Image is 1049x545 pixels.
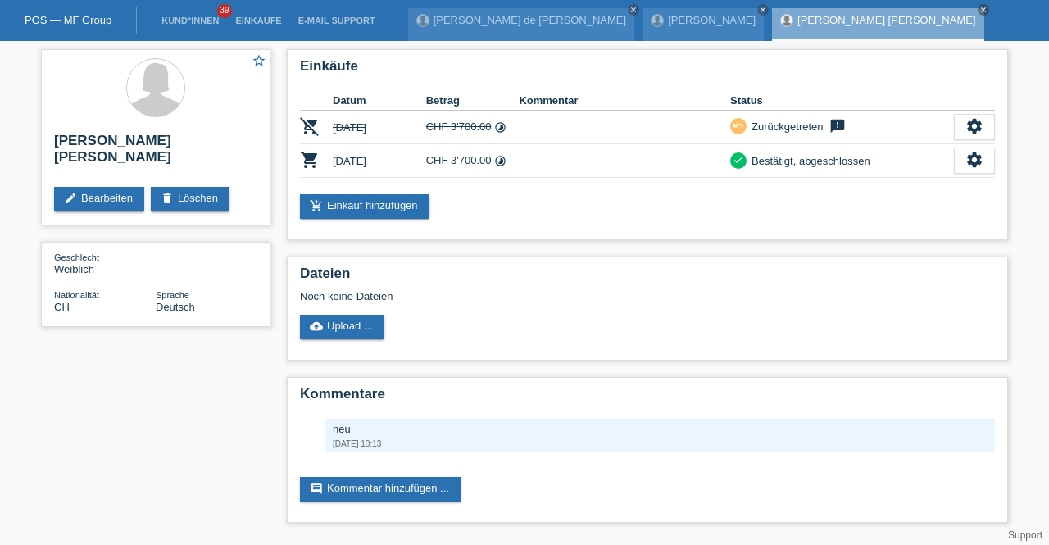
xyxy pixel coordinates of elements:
div: neu [333,423,987,435]
i: check [733,154,744,166]
i: undo [733,120,744,131]
div: Noch keine Dateien [300,290,801,302]
div: [DATE] 10:13 [333,439,987,448]
i: star_border [252,53,266,68]
a: [PERSON_NAME] de [PERSON_NAME] [434,14,627,26]
th: Betrag [426,91,520,111]
i: feedback [828,118,847,134]
th: Kommentar [519,91,730,111]
h2: [PERSON_NAME] [PERSON_NAME] [54,133,257,174]
a: close [757,4,769,16]
a: Support [1008,529,1042,541]
a: [PERSON_NAME] [PERSON_NAME] [797,14,975,26]
a: close [978,4,989,16]
i: 24 Raten [494,121,506,134]
span: Deutsch [156,301,195,313]
i: close [759,6,767,14]
h2: Einkäufe [300,58,995,83]
a: commentKommentar hinzufügen ... [300,477,461,502]
td: CHF 3'700.00 [426,144,520,178]
td: [DATE] [333,111,426,144]
span: Geschlecht [54,252,99,262]
div: Weiblich [54,251,156,275]
a: add_shopping_cartEinkauf hinzufügen [300,194,429,219]
a: editBearbeiten [54,187,144,211]
i: settings [965,117,983,135]
a: cloud_uploadUpload ... [300,315,384,339]
i: POSP00026299 [300,116,320,136]
div: Zurückgetreten [747,118,823,135]
i: 48 Raten [494,155,506,167]
i: edit [64,192,77,205]
a: deleteLöschen [151,187,229,211]
td: CHF 3'700.00 [426,111,520,144]
a: E-Mail Support [290,16,384,25]
i: delete [161,192,174,205]
a: Einkäufe [227,16,289,25]
span: Sprache [156,290,189,300]
i: POSP00026300 [300,150,320,170]
h2: Kommentare [300,386,995,411]
span: Schweiz [54,301,70,313]
a: star_border [252,53,266,70]
a: close [628,4,639,16]
th: Datum [333,91,426,111]
i: cloud_upload [310,320,323,333]
h2: Dateien [300,266,995,290]
div: Bestätigt, abgeschlossen [747,152,870,170]
i: add_shopping_cart [310,199,323,212]
i: close [629,6,638,14]
a: [PERSON_NAME] [668,14,756,26]
th: Status [730,91,954,111]
i: close [979,6,988,14]
span: 39 [217,4,232,18]
span: Nationalität [54,290,99,300]
i: settings [965,151,983,169]
td: [DATE] [333,144,426,178]
a: Kund*innen [153,16,227,25]
a: POS — MF Group [25,14,111,26]
i: comment [310,482,323,495]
